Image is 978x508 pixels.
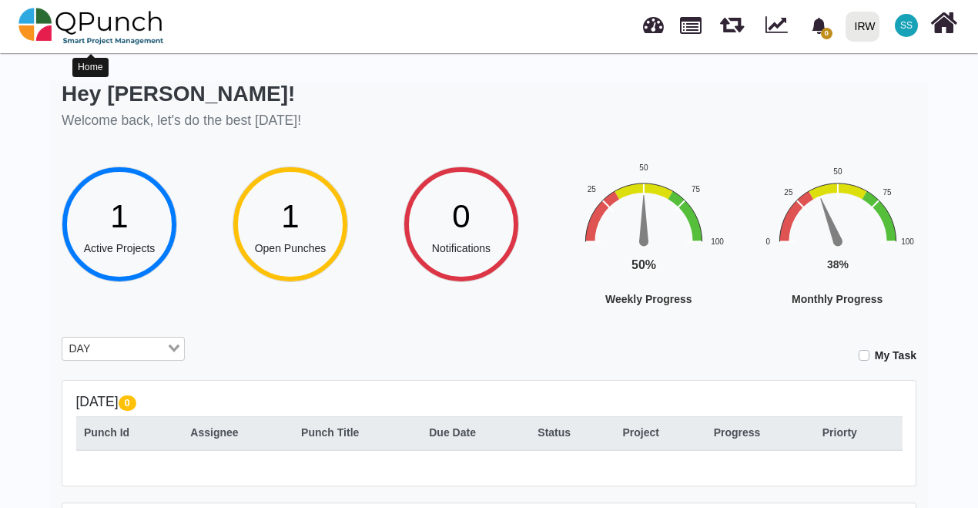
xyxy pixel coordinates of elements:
[301,425,413,441] div: Punch Title
[811,18,827,34] svg: bell fill
[84,242,156,254] span: Active Projects
[680,10,702,34] span: Projects
[76,394,903,410] h5: [DATE]
[538,425,606,441] div: Status
[821,28,832,39] span: 0
[822,425,894,441] div: Priorty
[631,258,656,271] text: 50%
[62,81,301,107] h2: Hey [PERSON_NAME]!
[62,113,301,129] h5: Welcome back, let's do the best [DATE]!
[886,1,927,50] a: SS
[643,9,664,32] span: Dashboard
[816,197,842,244] path: 38 %. Speed.
[574,161,813,352] div: Weekly Progress. Highcharts interactive chart.
[792,293,883,305] text: Monthly Progress
[875,348,916,364] label: My Task
[281,198,299,234] span: 1
[84,425,174,441] div: Punch Id
[692,185,701,193] text: 75
[255,242,327,254] span: Open Punches
[806,12,832,39] div: Notification
[802,1,839,49] a: bell fill0
[18,3,164,49] img: qpunch-sp.fa6292f.png
[827,258,849,271] text: 38%
[711,237,724,245] text: 100
[855,13,876,40] div: IRW
[95,341,165,358] input: Search for option
[714,425,806,441] div: Progress
[432,242,491,254] span: Notifications
[900,21,913,30] span: SS
[62,337,185,362] div: Search for option
[622,425,697,441] div: Project
[639,163,648,172] text: 50
[839,1,886,52] a: IRW
[639,195,648,241] path: 50 %. Speed.
[720,8,744,33] span: Releases
[766,237,771,245] text: 0
[429,425,521,441] div: Due Date
[119,395,136,411] span: 0
[190,425,285,441] div: Assignee
[605,293,692,305] text: Weekly Progress
[784,187,793,196] text: 25
[65,341,94,358] span: DAY
[895,14,918,37] span: Samuel Serugo
[883,187,892,196] text: 75
[72,58,109,77] div: Home
[901,237,914,245] text: 100
[110,198,128,234] span: 1
[833,167,842,176] text: 50
[452,198,470,234] span: 0
[930,8,957,38] i: Home
[574,161,813,352] svg: Interactive chart
[588,185,597,193] text: 25
[758,1,802,52] div: Dynamic Report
